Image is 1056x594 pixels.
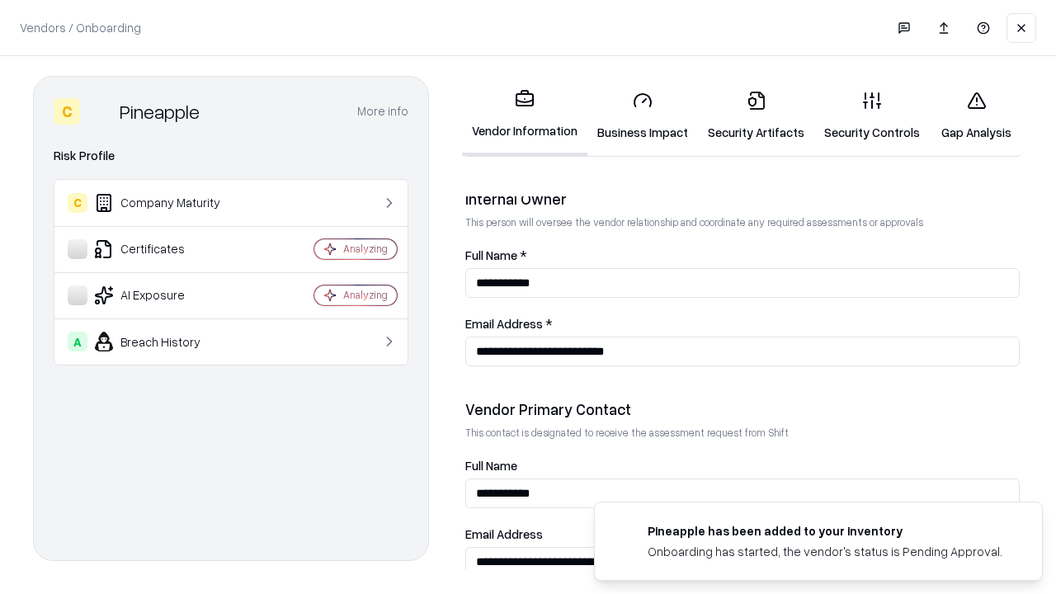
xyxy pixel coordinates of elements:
div: Analyzing [343,288,388,302]
div: Certificates [68,239,265,259]
a: Security Controls [814,78,930,154]
p: This contact is designated to receive the assessment request from Shift [465,426,1020,440]
div: Pineapple [120,98,200,125]
label: Email Address [465,528,1020,540]
div: Internal Owner [465,189,1020,209]
label: Full Name * [465,249,1020,262]
div: Analyzing [343,242,388,256]
button: More info [357,97,408,126]
div: C [68,193,87,213]
div: Risk Profile [54,146,408,166]
div: Pineapple has been added to your inventory [648,522,1002,540]
label: Full Name [465,460,1020,472]
div: Company Maturity [68,193,265,213]
img: Pineapple [87,98,113,125]
a: Security Artifacts [698,78,814,154]
div: C [54,98,80,125]
div: AI Exposure [68,285,265,305]
div: A [68,332,87,351]
a: Gap Analysis [930,78,1023,154]
div: Breach History [68,332,265,351]
div: Vendor Primary Contact [465,399,1020,419]
p: This person will oversee the vendor relationship and coordinate any required assessments or appro... [465,215,1020,229]
a: Vendor Information [462,76,587,156]
img: pineappleenergy.com [615,522,634,542]
p: Vendors / Onboarding [20,19,141,36]
label: Email Address * [465,318,1020,330]
a: Business Impact [587,78,698,154]
div: Onboarding has started, the vendor's status is Pending Approval. [648,543,1002,560]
